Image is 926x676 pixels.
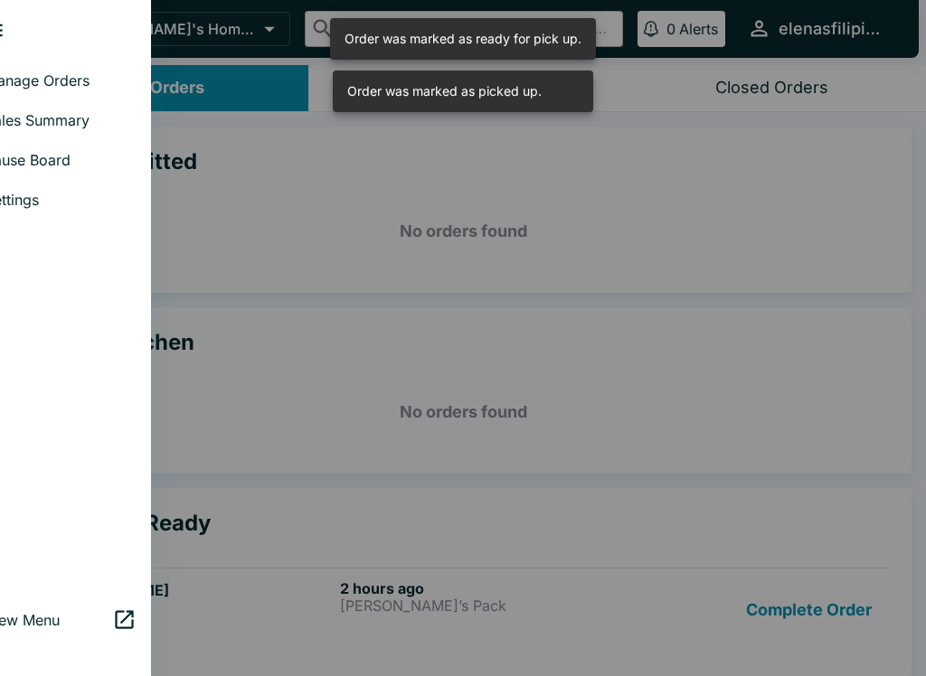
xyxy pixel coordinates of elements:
[347,76,542,107] div: Order was marked as picked up.
[345,23,581,54] div: Order was marked as ready for pick up.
